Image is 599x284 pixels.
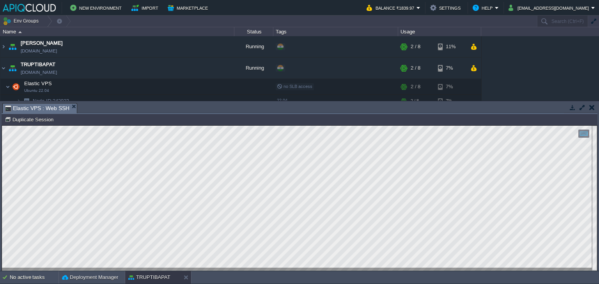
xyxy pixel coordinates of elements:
a: Node ID:242923 [32,98,70,104]
button: Help [473,3,495,12]
img: AMDAwAAAACH5BAEAAAAALAAAAAABAAEAAAICRAEAOw== [21,95,32,107]
span: Elastic VPS [23,80,53,87]
button: Settings [430,3,463,12]
a: [PERSON_NAME] [21,39,63,47]
div: Tags [274,27,398,36]
img: AMDAwAAAACH5BAEAAAAALAAAAAABAAEAAAICRAEAOw== [0,58,7,79]
div: 2 / 8 [411,36,420,57]
div: No active tasks [10,271,58,284]
button: Deployment Manager [62,273,118,281]
div: 7% [438,79,463,95]
a: TRUPTIBAPAT [21,61,55,68]
img: AMDAwAAAACH5BAEAAAAALAAAAAABAAEAAAICRAEAOw== [18,31,22,33]
button: Marketplace [168,3,210,12]
div: Status [235,27,273,36]
div: 11% [438,36,463,57]
button: New Environment [70,3,124,12]
img: AMDAwAAAACH5BAEAAAAALAAAAAABAAEAAAICRAEAOw== [5,79,10,95]
button: Env Groups [3,16,41,26]
div: Running [234,58,273,79]
span: Ubuntu 22.04 [24,88,49,93]
div: Usage [399,27,481,36]
span: Node ID: [33,98,53,104]
div: 7% [438,58,463,79]
div: Name [1,27,234,36]
span: 242923 [32,98,70,104]
img: AMDAwAAAACH5BAEAAAAALAAAAAABAAEAAAICRAEAOw== [0,36,7,57]
span: Elastic VPS : Web SSH [5,103,69,113]
span: no SLB access [277,84,312,89]
div: 2 / 8 [411,95,419,107]
a: Elastic VPSUbuntu 22.04 [23,81,53,86]
div: 2 / 8 [411,58,420,79]
a: [DOMAIN_NAME] [21,47,57,55]
span: 22.04 [277,98,287,103]
button: TRUPTIBAPAT [128,273,170,281]
img: APIQCloud [3,4,56,12]
div: Running [234,36,273,57]
div: 7% [438,95,463,107]
img: AMDAwAAAACH5BAEAAAAALAAAAAABAAEAAAICRAEAOw== [11,79,21,95]
img: AMDAwAAAACH5BAEAAAAALAAAAAABAAEAAAICRAEAOw== [7,36,18,57]
div: 2 / 8 [411,79,420,95]
button: Balance ₹1839.97 [367,3,416,12]
a: [DOMAIN_NAME] [21,68,57,76]
img: AMDAwAAAACH5BAEAAAAALAAAAAABAAEAAAICRAEAOw== [16,95,21,107]
button: Import [131,3,161,12]
button: Duplicate Session [5,116,56,123]
img: AMDAwAAAACH5BAEAAAAALAAAAAABAAEAAAICRAEAOw== [7,58,18,79]
button: [EMAIL_ADDRESS][DOMAIN_NAME] [509,3,591,12]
